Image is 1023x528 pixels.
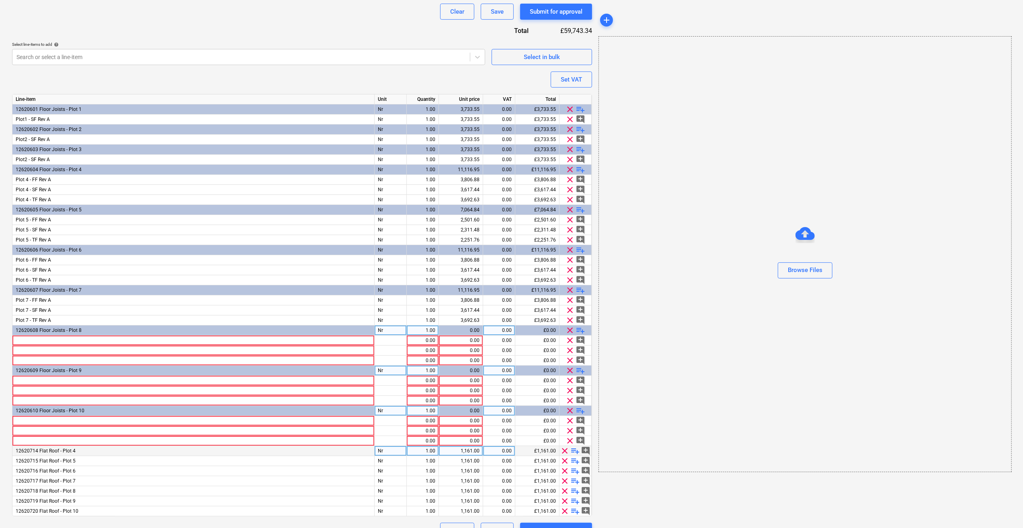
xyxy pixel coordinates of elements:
span: clear [566,175,575,184]
div: 0.00 [442,376,480,386]
div: 0.00 [486,235,512,245]
div: Nr [375,104,407,115]
span: help [52,42,59,47]
span: 12620608 Floor Joists - Plot 8 [16,327,82,333]
div: £0.00 [515,366,560,376]
div: Total [488,26,541,35]
span: clear [566,396,575,405]
span: Plot 5 - SF Rev A [16,227,51,233]
div: 0.00 [410,386,435,396]
div: 0.00 [486,195,512,205]
span: Plot 5 - TF Rev A [16,237,51,243]
div: £0.00 [515,406,560,416]
div: Nr [375,496,407,506]
span: clear [566,305,575,315]
div: £11,116.95 [515,245,560,255]
span: 12620609 Floor Joists - Plot 9 [16,368,82,373]
span: add_comment [576,195,586,205]
span: add_comment [576,396,586,405]
div: £3,733.55 [515,135,560,145]
span: add_comment [576,135,586,144]
span: clear [566,205,575,215]
span: Plot 4 - TF Rev A [16,197,51,203]
div: 0.00 [486,275,512,285]
span: add_comment [576,155,586,164]
span: clear [560,466,570,476]
div: £3,733.55 [515,155,560,165]
div: 0.00 [486,175,512,185]
span: clear [566,346,575,355]
div: Nr [375,295,407,305]
span: add_comment [576,115,586,124]
div: 1.00 [410,165,435,175]
div: 0.00 [486,215,512,225]
span: add_comment [576,275,586,285]
button: Set VAT [551,72,592,88]
span: add_comment [576,315,586,325]
div: 1.00 [410,366,435,376]
div: 1.00 [410,104,435,115]
span: clear [566,135,575,144]
div: 0.00 [410,346,435,356]
div: Unit [375,94,407,104]
div: 0.00 [486,295,512,305]
div: 0.00 [410,396,435,406]
div: Nr [375,135,407,145]
div: Select in bulk [524,52,560,62]
span: add_comment [581,496,591,506]
span: playlist_add [576,325,586,335]
div: 7,064.84 [442,205,480,215]
span: Plot 7 - FF Rev A [16,297,51,303]
div: 3,806.88 [442,175,480,185]
span: playlist_add [571,476,580,486]
div: Nr [375,235,407,245]
span: Plot2 - SF Rev A [16,137,50,142]
span: clear [566,245,575,255]
div: 0.00 [486,325,512,336]
span: clear [566,255,575,265]
span: clear [566,295,575,305]
div: Nr [375,406,407,416]
button: Submit for approval [520,4,592,20]
div: Nr [375,325,407,336]
div: £0.00 [515,356,560,366]
div: £11,116.95 [515,285,560,295]
span: playlist_add [576,366,586,375]
span: Plot 6 - FF Rev A [16,257,51,263]
div: Browse Files [599,36,1012,472]
span: playlist_add [576,104,586,114]
div: 1.00 [410,235,435,245]
span: Plot 4 - SF Rev A [16,187,51,192]
div: £1,161.00 [515,456,560,466]
span: add_comment [576,436,586,446]
div: £3,692.63 [515,195,560,205]
span: Plot 4 - FF Rev A [16,177,51,182]
div: Nr [375,185,407,195]
div: 2,251.76 [442,235,480,245]
span: add_comment [576,376,586,385]
div: £3,692.63 [515,275,560,285]
div: Unit price [439,94,483,104]
div: £3,806.88 [515,255,560,265]
span: playlist_add [571,456,580,466]
button: Browse Files [778,262,832,278]
span: playlist_add [571,496,580,506]
span: clear [566,406,575,415]
span: playlist_add [576,285,586,295]
div: £2,311.48 [515,225,560,235]
div: £1,161.00 [515,466,560,476]
div: 3,733.55 [442,145,480,155]
span: Plot 7 - SF Rev A [16,307,51,313]
div: £3,617.44 [515,185,560,195]
div: 1.00 [410,215,435,225]
div: 1.00 [410,135,435,145]
div: 0.00 [486,135,512,145]
div: 0.00 [442,396,480,406]
div: £0.00 [515,396,560,406]
span: add_comment [576,336,586,345]
div: 1.00 [410,205,435,215]
div: Nr [375,115,407,125]
div: 3,733.55 [442,135,480,145]
div: £3,806.88 [515,175,560,185]
div: 3,806.88 [442,255,480,265]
